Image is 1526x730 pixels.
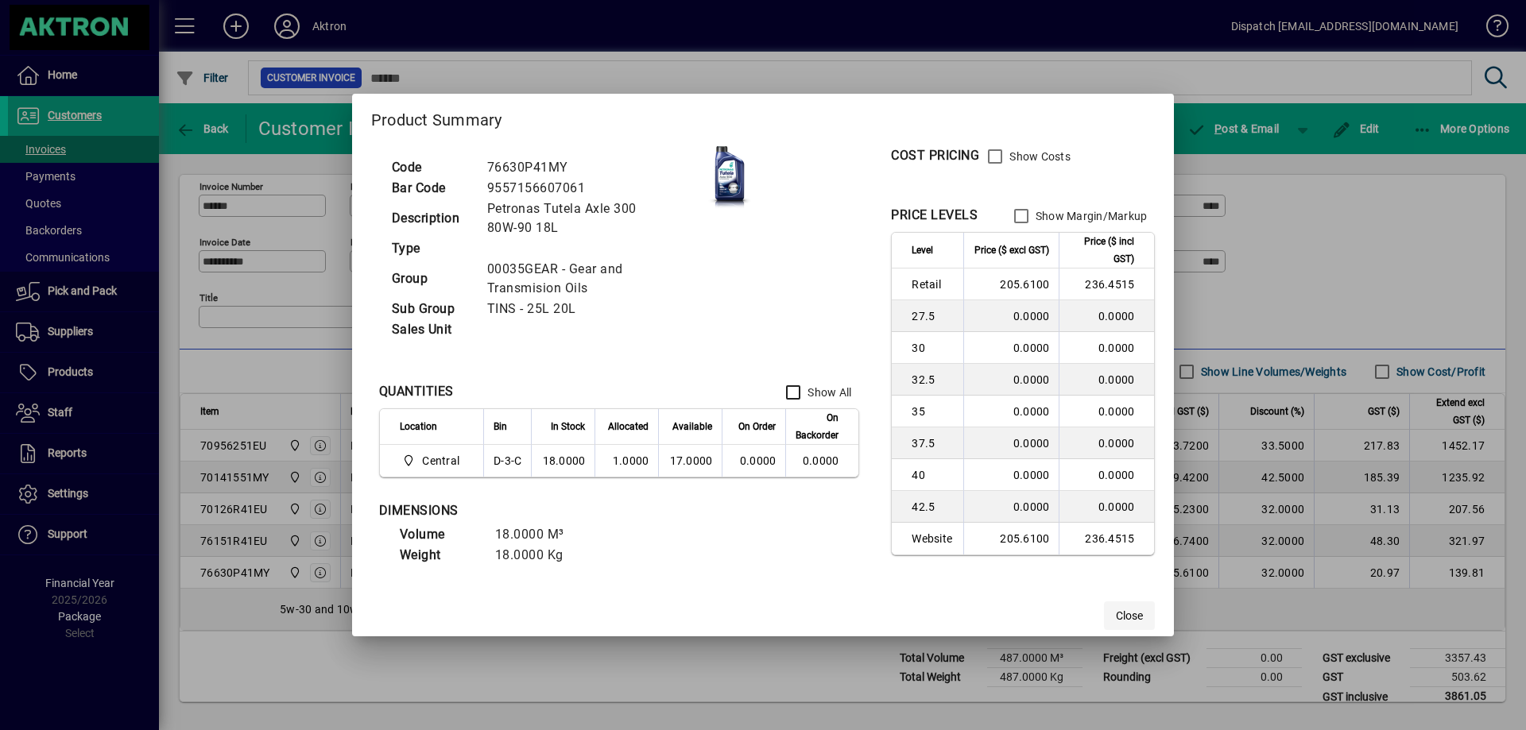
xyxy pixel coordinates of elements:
td: 18.0000 [531,445,595,477]
span: Website [912,531,954,547]
div: QUANTITIES [379,382,454,401]
label: Show All [804,384,851,400]
h2: Product Summary [352,94,1175,140]
td: 18.0000 M³ [487,524,583,545]
span: On Backorder [796,409,839,444]
span: 32.5 [912,372,954,388]
td: Petronas Tutela Axle 300 80W-90 18L [479,199,689,238]
td: 0.0000 [1059,427,1154,459]
span: Available [672,418,712,435]
td: 0.0000 [963,491,1059,523]
span: Price ($ excl GST) [974,241,1049,259]
span: 27.5 [912,308,954,324]
span: 40 [912,467,954,483]
span: Central [422,453,459,469]
span: Close [1116,608,1143,624]
td: Volume [392,524,487,545]
div: COST PRICING [891,146,979,165]
td: 236.4515 [1059,268,1154,300]
td: 0.0000 [1059,396,1154,427]
td: Group [384,259,479,299]
td: 9557156607061 [479,178,689,199]
td: Sub Group [384,299,479,319]
td: 0.0000 [1059,332,1154,364]
span: Location [400,418,437,435]
td: 0.0000 [785,445,858,477]
td: 0.0000 [963,459,1059,491]
td: 205.6100 [963,268,1059,300]
td: Bar Code [384,178,479,199]
span: Price ($ incl GST) [1069,233,1134,268]
td: 0.0000 [1059,364,1154,396]
td: 17.0000 [658,445,722,477]
label: Show Costs [1006,149,1071,164]
td: Weight [392,545,487,566]
span: Central [400,451,466,470]
td: Sales Unit [384,319,479,340]
img: contain [689,141,769,214]
span: Level [912,241,933,259]
td: 76630P41MY [479,157,689,178]
td: 205.6100 [963,523,1059,554]
span: 37.5 [912,435,954,451]
td: 1.0000 [595,445,658,477]
span: 42.5 [912,499,954,515]
td: 0.0000 [963,396,1059,427]
div: PRICE LEVELS [891,206,978,225]
td: 0.0000 [963,364,1059,396]
span: Bin [494,418,507,435]
span: 30 [912,340,954,356]
td: 0.0000 [1059,300,1154,332]
td: Description [384,199,479,238]
span: On Order [738,418,776,435]
td: 0.0000 [963,332,1059,364]
td: Type [384,238,479,259]
td: 236.4515 [1059,523,1154,554]
span: 35 [912,404,954,419]
td: 0.0000 [1059,459,1154,491]
td: 0.0000 [1059,491,1154,523]
span: 0.0000 [740,454,777,467]
span: Retail [912,276,954,292]
td: 00035GEAR - Gear and Transmision Oils [479,259,689,299]
td: 0.0000 [963,300,1059,332]
td: 18.0000 Kg [487,545,583,566]
label: Show Margin/Markup [1032,208,1148,224]
td: TINS - 25L 20L [479,299,689,319]
div: DIMENSIONS [379,501,777,520]
span: In Stock [551,418,585,435]
button: Close [1104,601,1155,630]
td: 0.0000 [963,427,1059,459]
td: D-3-C [483,445,531,477]
span: Allocated [608,418,649,435]
td: Code [384,157,479,178]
